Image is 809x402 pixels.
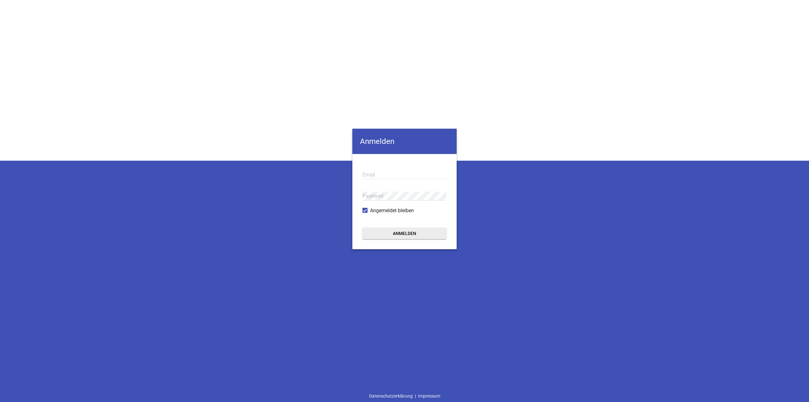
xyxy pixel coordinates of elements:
[367,390,442,402] div: |
[416,390,442,402] a: Impressum
[352,129,457,154] h4: Anmelden
[367,390,415,402] a: Datenschutzerklärung
[370,207,414,214] span: Angemeldet bleiben
[362,228,447,239] button: Anmelden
